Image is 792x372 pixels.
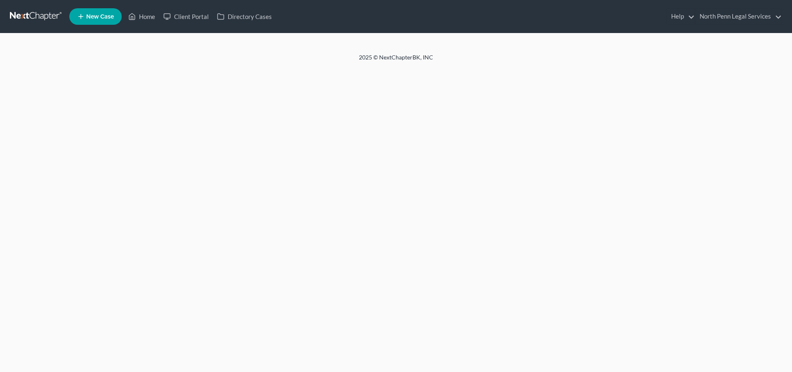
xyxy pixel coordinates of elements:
[695,9,782,24] a: North Penn Legal Services
[213,9,276,24] a: Directory Cases
[124,9,159,24] a: Home
[161,53,631,68] div: 2025 © NextChapterBK, INC
[69,8,122,25] new-legal-case-button: New Case
[159,9,213,24] a: Client Portal
[667,9,695,24] a: Help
